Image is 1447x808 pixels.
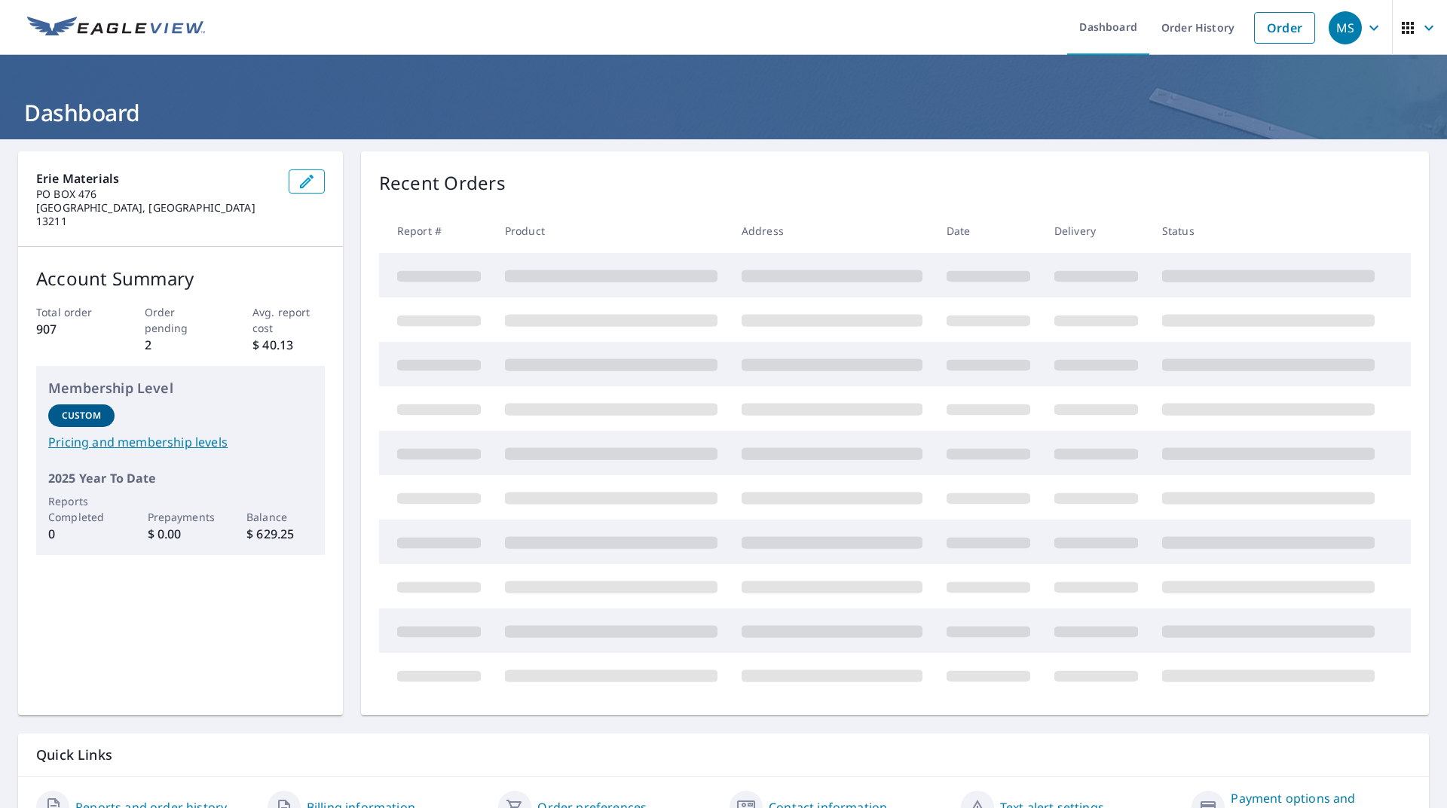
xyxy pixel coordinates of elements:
[36,304,109,320] p: Total order
[379,169,506,197] p: Recent Orders
[36,169,277,188] p: Erie Materials
[48,469,313,487] p: 2025 Year To Date
[252,304,325,336] p: Avg. report cost
[48,378,313,398] p: Membership Level
[62,409,101,422] p: Custom
[36,201,277,228] p: [GEOGRAPHIC_DATA], [GEOGRAPHIC_DATA] 13211
[36,188,277,201] p: PO BOX 476
[935,209,1042,253] th: Date
[145,304,217,336] p: Order pending
[1042,209,1150,253] th: Delivery
[1150,209,1387,253] th: Status
[730,209,935,253] th: Address
[145,336,217,354] p: 2
[36,320,109,338] p: 907
[148,509,214,525] p: Prepayments
[1329,11,1362,44] div: MS
[252,336,325,354] p: $ 40.13
[246,525,313,543] p: $ 629.25
[48,493,115,525] p: Reports Completed
[48,525,115,543] p: 0
[493,209,730,253] th: Product
[27,17,205,39] img: EV Logo
[36,265,325,292] p: Account Summary
[379,209,493,253] th: Report #
[18,97,1429,128] h1: Dashboard
[148,525,214,543] p: $ 0.00
[246,509,313,525] p: Balance
[1254,12,1315,44] a: Order
[48,433,313,451] a: Pricing and membership levels
[36,745,1411,764] p: Quick Links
